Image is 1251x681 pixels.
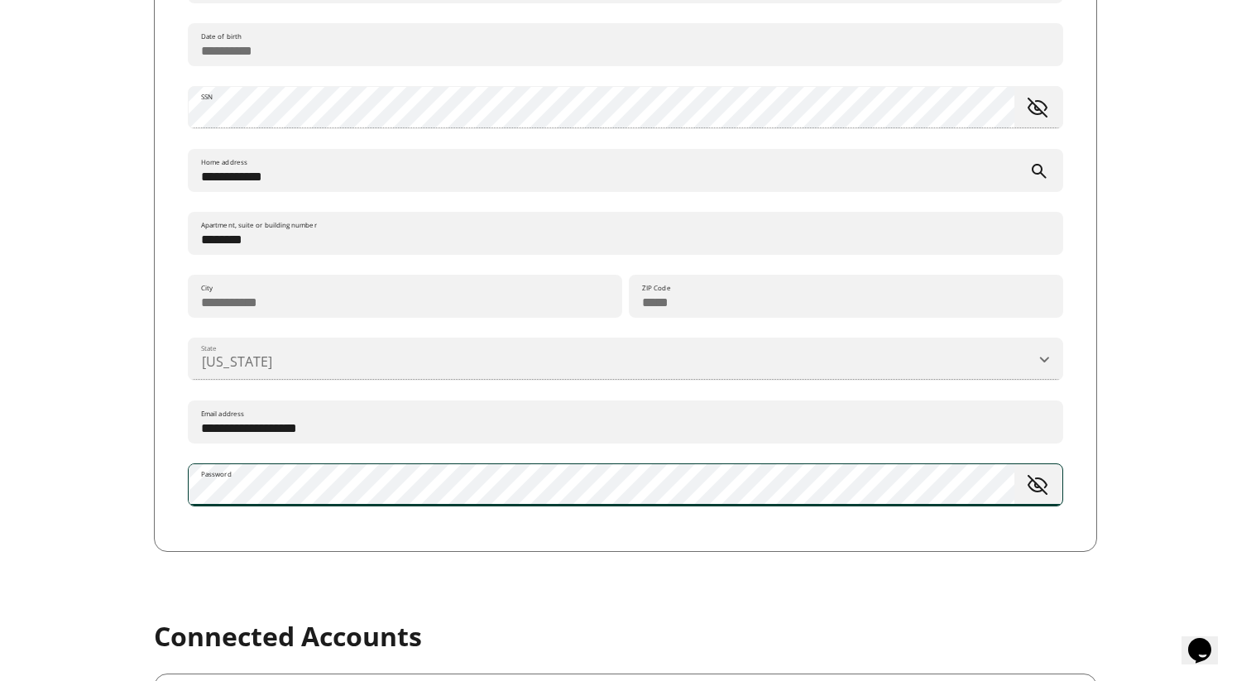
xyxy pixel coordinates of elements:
[1032,164,1047,179] img: searchIcon
[1181,615,1234,664] iframe: chat widget
[189,334,1062,384] div: [US_STATE]
[201,157,247,167] label: Home address
[154,618,422,654] div: Connected Accounts
[201,220,317,230] label: Apartment, suite or building number
[201,469,232,479] label: Password
[642,283,671,293] label: ZIP Code
[201,343,217,353] label: State
[1021,91,1054,124] button: toggle password visibility
[201,31,242,41] label: Date of birth
[1021,468,1054,501] button: toggle password visibility
[201,92,213,102] label: SSN
[201,283,213,293] label: City
[201,409,244,419] label: Email address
